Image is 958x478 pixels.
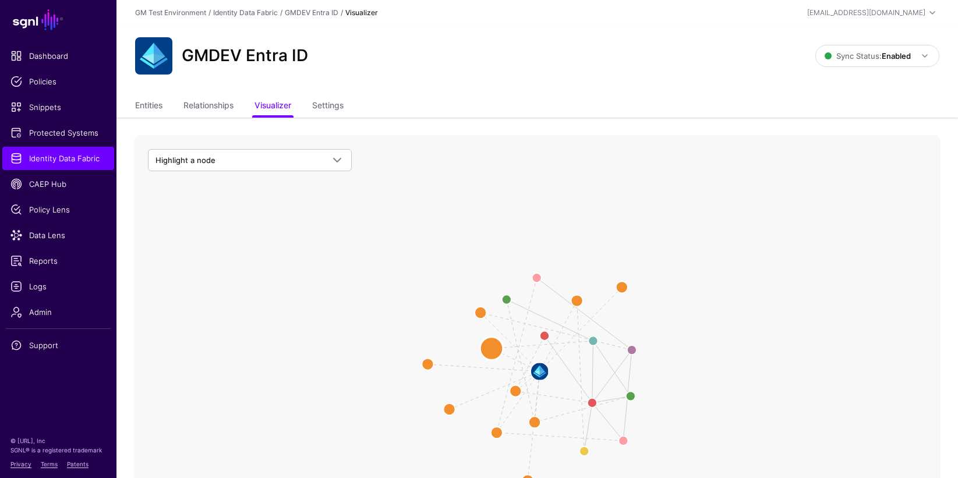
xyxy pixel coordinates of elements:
[10,76,106,87] span: Policies
[2,44,114,68] a: Dashboard
[10,204,106,215] span: Policy Lens
[345,8,378,17] strong: Visualizer
[338,8,345,18] div: /
[135,8,206,17] a: GM Test Environment
[213,8,278,17] a: Identity Data Fabric
[10,255,106,267] span: Reports
[2,275,114,298] a: Logs
[10,153,106,164] span: Identity Data Fabric
[2,70,114,93] a: Policies
[206,8,213,18] div: /
[807,8,925,18] div: [EMAIL_ADDRESS][DOMAIN_NAME]
[10,436,106,445] p: © [URL], Inc
[2,249,114,272] a: Reports
[155,155,215,165] span: Highlight a node
[135,37,172,75] img: svg+xml;base64,PHN2ZyB3aWR0aD0iNjQiIGhlaWdodD0iNjQiIHZpZXdCb3g9IjAgMCA2NCA2NCIgZmlsbD0ibm9uZSIgeG...
[2,121,114,144] a: Protected Systems
[10,306,106,318] span: Admin
[278,8,285,18] div: /
[183,95,234,118] a: Relationships
[67,461,89,468] a: Patents
[825,51,911,61] span: Sync Status:
[2,95,114,119] a: Snippets
[254,95,291,118] a: Visualizer
[10,127,106,139] span: Protected Systems
[10,445,106,455] p: SGNL® is a registered trademark
[882,51,911,61] strong: Enabled
[10,229,106,241] span: Data Lens
[2,147,114,170] a: Identity Data Fabric
[2,172,114,196] a: CAEP Hub
[10,101,106,113] span: Snippets
[10,339,106,351] span: Support
[2,198,114,221] a: Policy Lens
[2,224,114,247] a: Data Lens
[7,7,109,33] a: SGNL
[312,95,344,118] a: Settings
[10,50,106,62] span: Dashboard
[41,461,58,468] a: Terms
[2,300,114,324] a: Admin
[10,178,106,190] span: CAEP Hub
[135,95,162,118] a: Entities
[182,46,308,66] h2: GMDEV Entra ID
[10,281,106,292] span: Logs
[10,461,31,468] a: Privacy
[285,8,338,17] a: GMDEV Entra ID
